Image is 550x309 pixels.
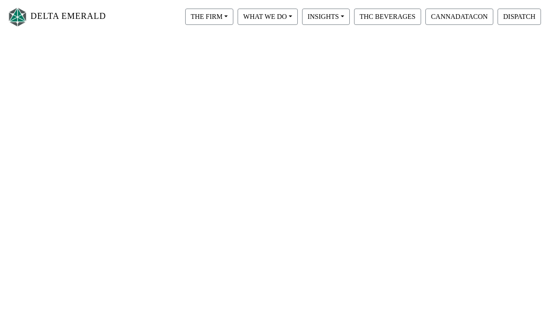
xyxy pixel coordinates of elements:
a: DELTA EMERALD [7,3,106,30]
button: DISPATCH [498,9,541,25]
a: THC BEVERAGES [352,12,423,20]
button: THE FIRM [185,9,233,25]
button: WHAT WE DO [238,9,298,25]
button: INSIGHTS [302,9,350,25]
button: THC BEVERAGES [354,9,421,25]
a: CANNADATACON [423,12,495,20]
a: DISPATCH [495,12,543,20]
button: CANNADATACON [425,9,493,25]
img: Logo [7,6,28,28]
